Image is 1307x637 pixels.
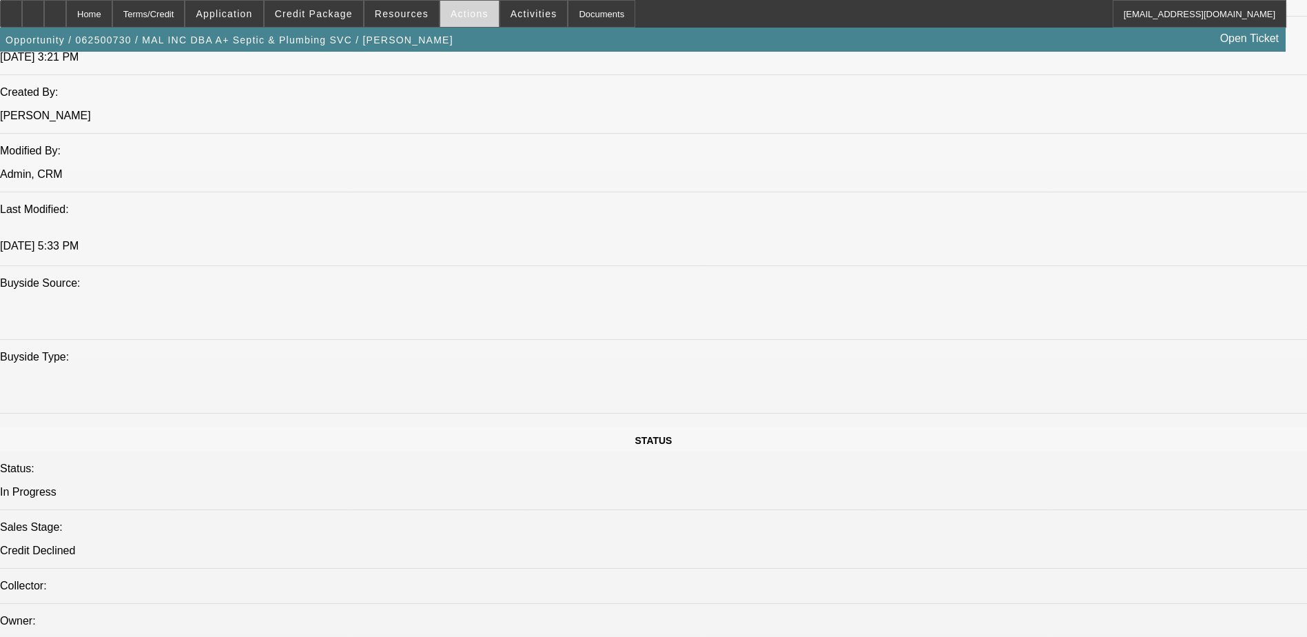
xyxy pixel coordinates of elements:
[1215,27,1284,50] a: Open Ticket
[375,8,429,19] span: Resources
[451,8,488,19] span: Actions
[500,1,568,27] button: Activities
[6,34,453,45] span: Opportunity / 062500730 / MAL INC DBA A+ Septic & Plumbing SVC / [PERSON_NAME]
[364,1,439,27] button: Resources
[440,1,499,27] button: Actions
[275,8,353,19] span: Credit Package
[185,1,263,27] button: Application
[196,8,252,19] span: Application
[265,1,363,27] button: Credit Package
[635,435,672,446] span: STATUS
[511,8,557,19] span: Activities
